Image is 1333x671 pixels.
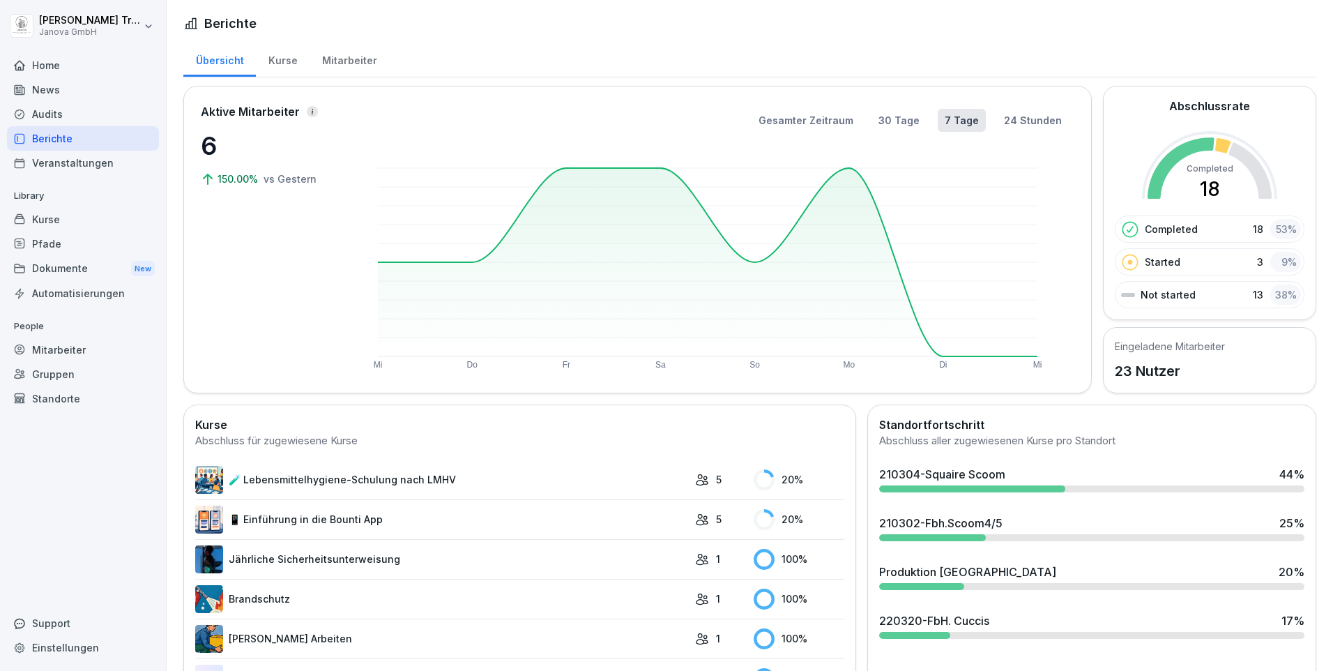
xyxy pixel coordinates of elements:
[1169,98,1250,114] h2: Abschlussrate
[7,256,159,282] a: DokumenteNew
[1253,222,1263,236] p: 18
[7,362,159,386] a: Gruppen
[7,281,159,306] a: Automatisierungen
[1281,612,1304,629] div: 17 %
[39,15,141,27] p: [PERSON_NAME] Trautmann
[7,635,159,660] a: Einstellungen
[874,607,1310,644] a: 220320-FbH. Cuccis17%
[1257,255,1263,269] p: 3
[7,53,159,77] a: Home
[879,564,1056,580] div: Produktion [GEOGRAPHIC_DATA]
[256,41,310,77] a: Kurse
[879,515,1003,531] div: 210302-Fbh.Scoom4/5
[1279,515,1304,531] div: 25 %
[1141,287,1196,302] p: Not started
[754,549,845,570] div: 100 %
[310,41,389,77] a: Mitarbeiter
[7,126,159,151] a: Berichte
[195,625,688,653] a: [PERSON_NAME] Arbeiten
[195,585,688,613] a: Brandschutz
[7,77,159,102] a: News
[195,416,844,433] h2: Kurse
[195,466,688,494] a: 🧪 Lebensmittelhygiene-Schulung nach LMHV
[655,360,666,370] text: Sa
[7,256,159,282] div: Dokumente
[874,460,1310,498] a: 210304-Squaire Scoom44%
[754,628,845,649] div: 100 %
[183,41,256,77] a: Übersicht
[466,360,478,370] text: Do
[716,552,720,566] p: 1
[563,360,570,370] text: Fr
[874,509,1310,547] a: 210302-Fbh.Scoom4/525%
[7,185,159,207] p: Library
[754,509,845,530] div: 20 %
[7,386,159,411] a: Standorte
[1115,361,1225,382] p: 23 Nutzer
[195,506,223,534] img: mi2x1uq9fytfd6tyw03v56b3.png
[1033,360,1042,370] text: Mi
[1270,285,1301,305] div: 38 %
[7,315,159,338] p: People
[1115,339,1225,354] h5: Eingeladene Mitarbeiter
[7,207,159,232] div: Kurse
[7,611,159,635] div: Support
[938,109,986,132] button: 7 Tage
[264,172,317,186] p: vs Gestern
[716,472,722,487] p: 5
[195,545,688,573] a: Jährliche Sicherheitsunterweisung
[7,151,159,175] a: Veranstaltungen
[749,360,760,370] text: So
[1145,255,1180,269] p: Started
[1279,564,1304,580] div: 20 %
[218,172,261,186] p: 150.00%
[1270,252,1301,272] div: 9 %
[754,589,845,610] div: 100 %
[1279,466,1304,483] div: 44 %
[195,585,223,613] img: b0iy7e1gfawqjs4nezxuanzk.png
[939,360,947,370] text: Di
[195,466,223,494] img: h7jpezukfv8pwd1f3ia36uzh.png
[754,469,845,490] div: 20 %
[374,360,383,370] text: Mi
[879,466,1005,483] div: 210304-Squaire Scoom
[879,433,1304,449] div: Abschluss aller zugewiesenen Kurse pro Standort
[1253,287,1263,302] p: 13
[1145,222,1198,236] p: Completed
[716,631,720,646] p: 1
[752,109,860,132] button: Gesamter Zeitraum
[1270,219,1301,239] div: 53 %
[7,232,159,256] a: Pfade
[201,103,300,120] p: Aktive Mitarbeiter
[7,338,159,362] a: Mitarbeiter
[131,261,155,277] div: New
[204,14,257,33] h1: Berichte
[716,591,720,606] p: 1
[39,27,141,37] p: Janova GmbH
[716,512,722,527] p: 5
[843,360,855,370] text: Mo
[7,102,159,126] a: Audits
[201,127,340,165] p: 6
[871,109,927,132] button: 30 Tage
[195,433,844,449] div: Abschluss für zugewiesene Kurse
[997,109,1069,132] button: 24 Stunden
[879,416,1304,433] h2: Standortfortschritt
[195,625,223,653] img: ns5fm27uu5em6705ixom0yjt.png
[195,506,688,534] a: 📱 Einführung in die Bounti App
[879,612,989,629] div: 220320-FbH. Cuccis
[195,545,223,573] img: lexopoti9mm3ayfs08g9aag0.png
